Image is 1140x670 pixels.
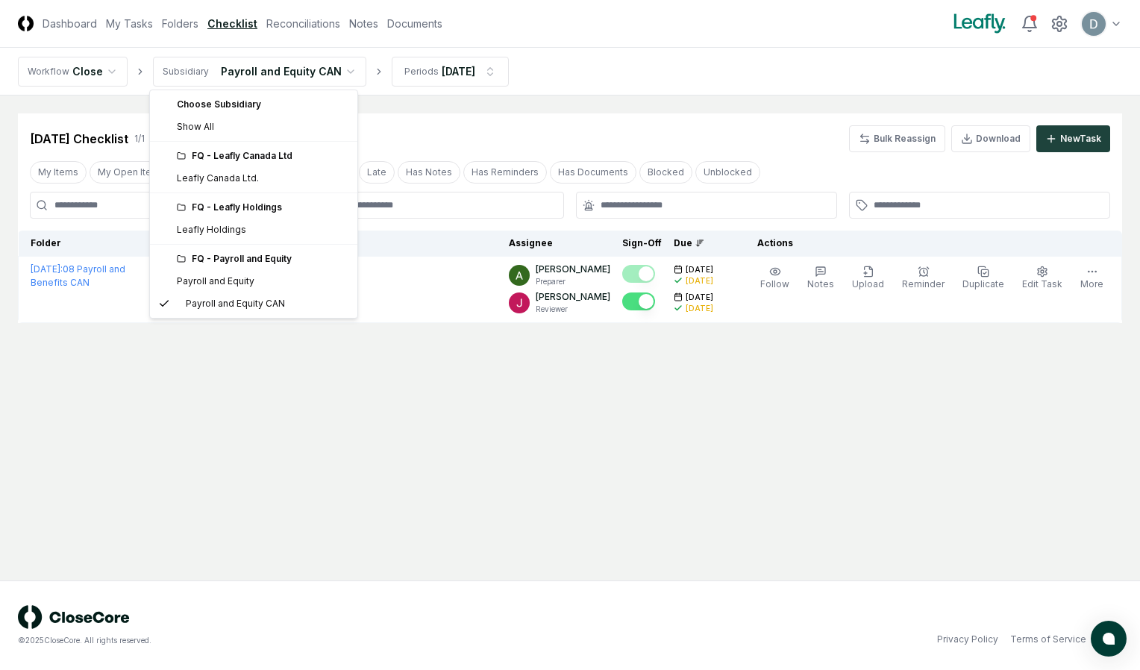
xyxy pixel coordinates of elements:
[177,223,246,237] div: Leafly Holdings
[177,149,348,163] div: FQ - Leafly Canada Ltd
[177,297,285,310] div: Payroll and Equity CAN
[153,93,354,116] div: Choose Subsidiary
[177,252,348,266] div: FQ - Payroll and Equity
[177,120,214,134] span: Show All
[177,201,348,214] div: FQ - Leafly Holdings
[177,275,254,288] div: Payroll and Equity
[177,172,259,185] div: Leafly Canada Ltd.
